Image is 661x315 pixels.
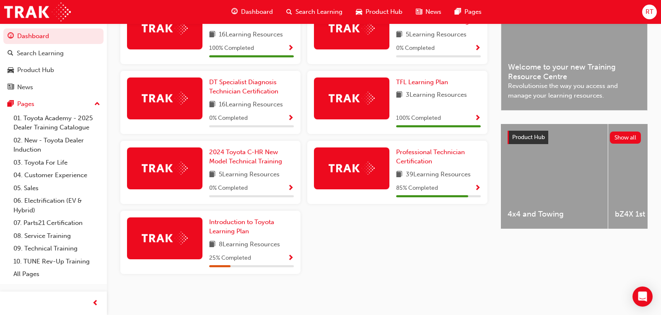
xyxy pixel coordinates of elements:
[209,147,294,166] a: 2024 Toyota C-HR New Model Technical Training
[8,84,14,91] span: news-icon
[94,99,100,110] span: up-icon
[10,134,104,156] a: 02. New - Toyota Dealer Induction
[396,183,438,193] span: 85 % Completed
[474,113,481,124] button: Show Progress
[3,27,104,96] button: DashboardSearch LearningProduct HubNews
[3,62,104,78] a: Product Hub
[209,100,215,110] span: book-icon
[10,242,104,255] a: 09. Technical Training
[209,218,274,235] span: Introduction to Toyota Learning Plan
[231,7,238,17] span: guage-icon
[3,96,104,112] button: Pages
[241,7,273,17] span: Dashboard
[8,50,13,57] span: search-icon
[209,114,248,123] span: 0 % Completed
[209,44,254,53] span: 100 % Completed
[10,182,104,195] a: 05. Sales
[356,7,362,17] span: car-icon
[4,3,71,21] img: Trak
[219,30,283,40] span: 16 Learning Resources
[142,92,188,105] img: Trak
[474,45,481,52] span: Show Progress
[10,268,104,281] a: All Pages
[329,92,375,105] img: Trak
[10,230,104,243] a: 08. Service Training
[474,183,481,194] button: Show Progress
[501,124,608,229] a: 4x4 and Towing
[474,43,481,54] button: Show Progress
[10,255,104,268] a: 10. TUNE Rev-Up Training
[396,30,402,40] span: book-icon
[219,100,283,110] span: 16 Learning Resources
[280,3,349,21] a: search-iconSearch Learning
[288,185,294,192] span: Show Progress
[508,131,641,144] a: Product HubShow all
[416,7,422,17] span: news-icon
[8,67,14,74] span: car-icon
[288,253,294,263] button: Show Progress
[409,3,448,21] a: news-iconNews
[209,77,294,96] a: DT Specialist Diagnosis Technician Certification
[219,170,280,180] span: 5 Learning Resources
[474,115,481,122] span: Show Progress
[3,46,104,61] a: Search Learning
[3,80,104,95] a: News
[209,78,278,96] span: DT Specialist Diagnosis Technician Certification
[288,45,294,52] span: Show Progress
[225,3,280,21] a: guage-iconDashboard
[642,5,657,19] button: RT
[396,90,402,101] span: book-icon
[406,170,471,180] span: 39 Learning Resources
[508,81,640,100] span: Revolutionise the way you access and manage your learning resources.
[512,134,545,141] span: Product Hub
[142,162,188,175] img: Trak
[10,169,104,182] a: 04. Customer Experience
[464,7,482,17] span: Pages
[209,30,215,40] span: book-icon
[10,194,104,217] a: 06. Electrification (EV & Hybrid)
[425,7,441,17] span: News
[8,33,14,40] span: guage-icon
[8,101,14,108] span: pages-icon
[288,183,294,194] button: Show Progress
[209,183,248,193] span: 0 % Completed
[610,132,641,144] button: Show all
[508,62,640,81] span: Welcome to your new Training Resource Centre
[474,185,481,192] span: Show Progress
[286,7,292,17] span: search-icon
[17,99,34,109] div: Pages
[448,3,488,21] a: pages-iconPages
[508,209,601,219] span: 4x4 and Towing
[288,255,294,262] span: Show Progress
[396,44,435,53] span: 0 % Completed
[209,253,251,263] span: 25 % Completed
[209,170,215,180] span: book-icon
[10,112,104,134] a: 01. Toyota Academy - 2025 Dealer Training Catalogue
[142,22,188,35] img: Trak
[349,3,409,21] a: car-iconProduct Hub
[396,114,441,123] span: 100 % Completed
[209,148,282,165] span: 2024 Toyota C-HR New Model Technical Training
[396,77,451,87] a: TFL Learning Plan
[288,115,294,122] span: Show Progress
[209,217,294,236] a: Introduction to Toyota Learning Plan
[396,147,481,166] a: Professional Technician Certification
[329,22,375,35] img: Trak
[219,240,280,250] span: 8 Learning Resources
[396,148,465,165] span: Professional Technician Certification
[92,298,99,309] span: prev-icon
[209,240,215,250] span: book-icon
[632,287,653,307] div: Open Intercom Messenger
[10,217,104,230] a: 07. Parts21 Certification
[365,7,402,17] span: Product Hub
[455,7,461,17] span: pages-icon
[396,78,448,86] span: TFL Learning Plan
[288,43,294,54] button: Show Progress
[296,7,342,17] span: Search Learning
[10,156,104,169] a: 03. Toyota For Life
[142,232,188,245] img: Trak
[645,7,653,17] span: RT
[17,83,33,92] div: News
